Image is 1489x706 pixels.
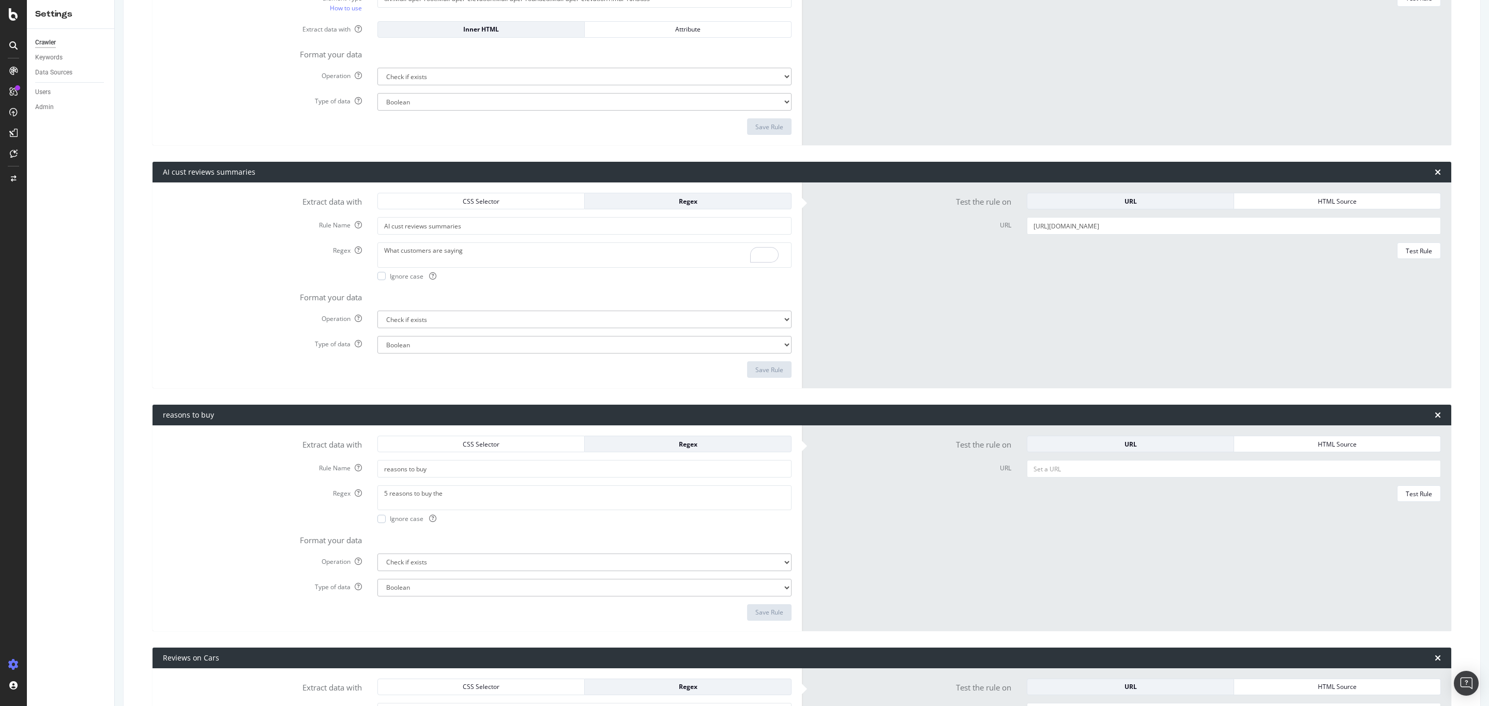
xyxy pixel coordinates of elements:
div: Regex [593,682,783,691]
input: Provide a name [377,217,792,235]
div: URL [1036,682,1225,691]
label: Operation [155,554,370,566]
button: Save Rule [747,118,792,135]
label: Type of data [155,336,370,348]
div: Regex [593,197,783,206]
button: HTML Source [1234,436,1441,452]
div: Attribute [593,25,783,34]
label: Operation [155,68,370,80]
input: Set a URL [1027,460,1441,478]
button: Regex [585,679,792,695]
button: Attribute [585,21,792,38]
label: Format your data [155,531,370,546]
div: HTML Source [1242,197,1432,206]
label: Test the rule on [804,679,1019,693]
div: times [1435,654,1441,662]
button: CSS Selector [377,193,585,209]
div: CSS Selector [386,197,576,206]
button: Save Rule [747,604,792,621]
textarea: 5 reasons to buy the [377,485,792,510]
div: URL [1036,197,1225,206]
button: HTML Source [1234,193,1441,209]
div: HTML Source [1242,440,1432,449]
button: URL [1027,679,1234,695]
button: Save Rule [747,361,792,378]
button: Inner HTML [377,21,585,38]
div: Save Rule [755,608,783,617]
div: Inner HTML [386,25,576,34]
label: Test the rule on [804,436,1019,450]
a: How to use [330,3,362,13]
button: Test Rule [1397,485,1441,502]
label: Extract data with [155,193,370,207]
label: Extract data with [155,679,370,693]
a: Keywords [35,52,107,63]
div: Test Rule [1406,247,1432,255]
label: Format your data [155,288,370,303]
label: Regex [155,485,370,498]
div: Save Rule [755,365,783,374]
label: Rule Name [155,217,370,229]
div: Data Sources [35,67,72,78]
label: Regex [155,242,370,255]
button: URL [1027,193,1234,209]
div: Regex [593,440,783,449]
div: Settings [35,8,106,20]
div: CSS Selector [386,440,576,449]
button: URL [1027,436,1234,452]
div: times [1435,168,1441,176]
div: Save Rule [755,122,783,131]
input: Set a URL [1027,217,1441,235]
label: Rule Name [155,460,370,472]
div: Users [35,87,51,98]
div: Keywords [35,52,63,63]
div: Open Intercom Messenger [1454,671,1479,696]
a: Users [35,87,107,98]
label: Type of data [155,579,370,591]
label: Operation [155,311,370,323]
label: Extract data with [155,436,370,450]
button: HTML Source [1234,679,1441,695]
div: Test Rule [1406,489,1432,498]
div: HTML Source [1242,682,1432,691]
div: reasons to buy [163,410,214,420]
label: Type of data [155,93,370,105]
label: Extract data with [155,21,370,34]
textarea: To enrich screen reader interactions, please activate Accessibility in Grammarly extension settings [377,242,792,267]
button: CSS Selector [377,436,585,452]
a: Crawler [35,37,107,48]
div: URL [1036,440,1225,449]
div: Admin [35,102,54,113]
div: Reviews on Cars [163,653,219,663]
input: Provide a name [377,460,792,478]
span: Ignore case [390,272,436,281]
label: URL [804,217,1019,229]
button: Regex [585,436,792,452]
button: Test Rule [1397,242,1441,259]
a: Data Sources [35,67,107,78]
button: Regex [585,193,792,209]
div: CSS Selector [386,682,576,691]
div: times [1435,411,1441,419]
button: CSS Selector [377,679,585,695]
span: Ignore case [390,514,436,523]
div: Crawler [35,37,56,48]
label: Format your data [155,45,370,60]
div: AI cust reviews summaries [163,167,255,177]
label: Test the rule on [804,193,1019,207]
a: Admin [35,102,107,113]
label: URL [804,460,1019,472]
